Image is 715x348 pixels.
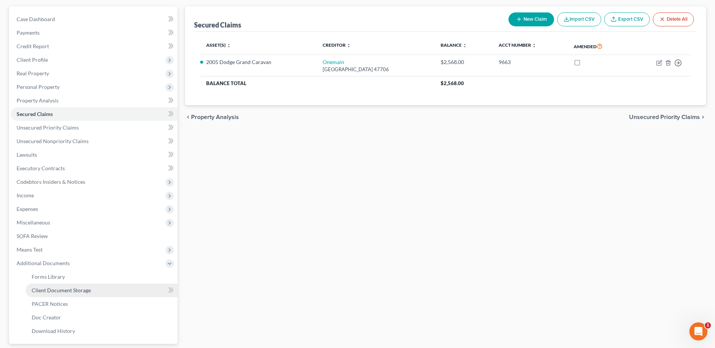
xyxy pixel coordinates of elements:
[508,12,554,26] button: New Claim
[17,192,34,198] span: Income
[11,229,178,243] a: SOFA Review
[499,42,536,48] a: Acct Number unfold_more
[17,29,40,36] span: Payments
[206,42,231,48] a: Asset(s) unfold_more
[17,206,38,212] span: Expenses
[11,148,178,162] a: Lawsuits
[629,114,706,120] button: Unsecured Priority Claims chevron_right
[17,246,43,253] span: Means Test
[227,43,231,48] i: unfold_more
[346,43,351,48] i: unfold_more
[11,134,178,148] a: Unsecured Nonpriority Claims
[568,38,629,55] th: Amended
[17,233,48,239] span: SOFA Review
[604,12,650,26] a: Export CSV
[17,84,60,90] span: Personal Property
[499,58,562,66] div: 9663
[629,114,700,120] span: Unsecured Priority Claims
[17,138,89,144] span: Unsecured Nonpriority Claims
[17,179,85,185] span: Codebtors Insiders & Notices
[17,70,49,76] span: Real Property
[11,107,178,121] a: Secured Claims
[653,12,694,26] button: Delete All
[11,12,178,26] a: Case Dashboard
[441,58,487,66] div: $2,568.00
[32,301,68,307] span: PACER Notices
[17,151,37,158] span: Lawsuits
[26,284,178,297] a: Client Document Storage
[532,43,536,48] i: unfold_more
[17,111,53,117] span: Secured Claims
[26,297,178,311] a: PACER Notices
[185,114,191,120] i: chevron_left
[17,165,65,171] span: Executory Contracts
[700,114,706,120] i: chevron_right
[32,328,75,334] span: Download History
[17,56,48,63] span: Client Profile
[26,270,178,284] a: Forms Library
[17,124,79,131] span: Unsecured Priority Claims
[17,97,58,104] span: Property Analysis
[11,94,178,107] a: Property Analysis
[441,42,467,48] a: Balance unfold_more
[32,314,61,321] span: Doc Creator
[191,114,239,120] span: Property Analysis
[194,20,241,29] div: Secured Claims
[11,40,178,53] a: Credit Report
[17,16,55,22] span: Case Dashboard
[323,66,429,73] div: [GEOGRAPHIC_DATA] 47706
[26,311,178,324] a: Doc Creator
[26,324,178,338] a: Download History
[11,162,178,175] a: Executory Contracts
[32,287,91,293] span: Client Document Storage
[323,42,351,48] a: Creditor unfold_more
[462,43,467,48] i: unfold_more
[200,76,435,90] th: Balance Total
[17,219,50,226] span: Miscellaneous
[689,322,707,340] iframe: Intercom live chat
[17,43,49,49] span: Credit Report
[323,59,344,65] a: Onemain
[32,273,65,280] span: Forms Library
[17,260,70,266] span: Additional Documents
[206,58,311,66] li: 2005 Dodge Grand Caravan
[441,80,464,86] span: $2,568.00
[11,26,178,40] a: Payments
[705,322,711,328] span: 1
[11,121,178,134] a: Unsecured Priority Claims
[557,12,601,26] button: Import CSV
[185,114,239,120] button: chevron_left Property Analysis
